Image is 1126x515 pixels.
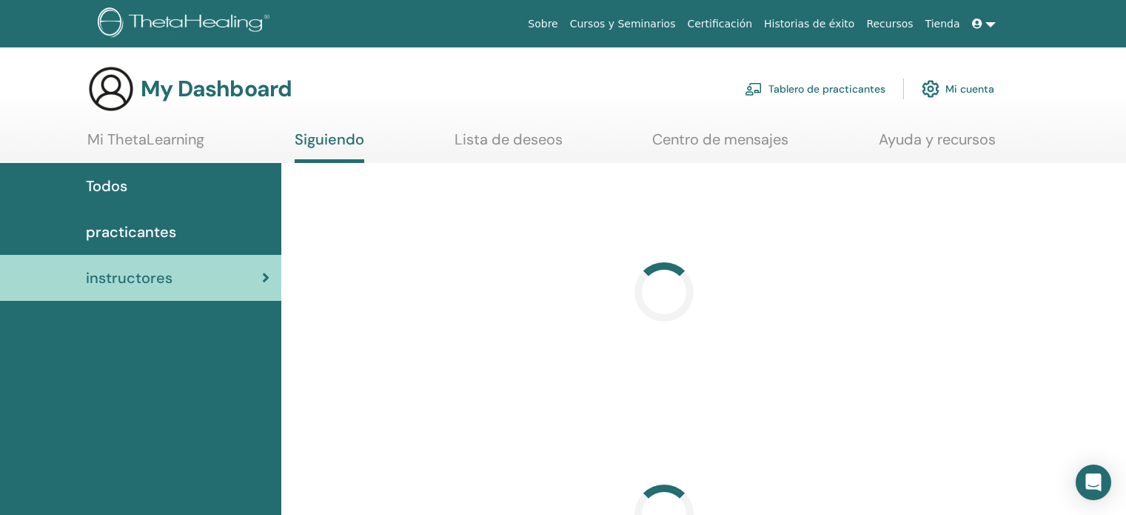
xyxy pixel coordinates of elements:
[745,82,763,96] img: chalkboard-teacher.svg
[652,130,788,159] a: Centro de mensajes
[922,76,939,102] img: cog.svg
[1076,465,1111,500] div: Open Intercom Messenger
[87,65,135,113] img: generic-user-icon.jpg
[745,73,885,105] a: Tablero de practicantes
[86,221,176,243] span: practicantes
[87,130,204,159] a: Mi ThetaLearning
[758,10,860,38] a: Historias de éxito
[141,76,292,102] h3: My Dashboard
[86,267,172,289] span: instructores
[98,7,275,41] img: logo.png
[879,130,996,159] a: Ayuda y recursos
[564,10,682,38] a: Cursos y Seminarios
[681,10,758,38] a: Certificación
[295,130,364,163] a: Siguiendo
[919,10,966,38] a: Tienda
[455,130,563,159] a: Lista de deseos
[860,10,919,38] a: Recursos
[922,73,994,105] a: Mi cuenta
[86,175,127,197] span: Todos
[522,10,563,38] a: Sobre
